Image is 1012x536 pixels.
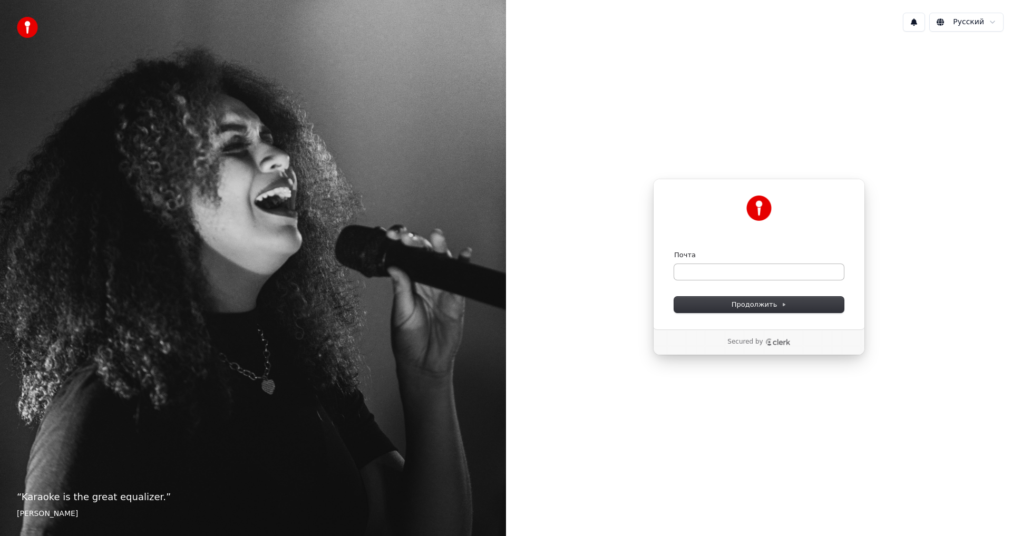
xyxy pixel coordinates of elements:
button: Продолжить [674,297,844,313]
a: Clerk logo [765,338,791,346]
label: Почта [674,250,696,260]
p: Secured by [727,338,763,346]
p: “ Karaoke is the great equalizer. ” [17,490,489,504]
footer: [PERSON_NAME] [17,509,489,519]
img: youka [17,17,38,38]
span: Продолжить [732,300,787,309]
img: Youka [746,196,772,221]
